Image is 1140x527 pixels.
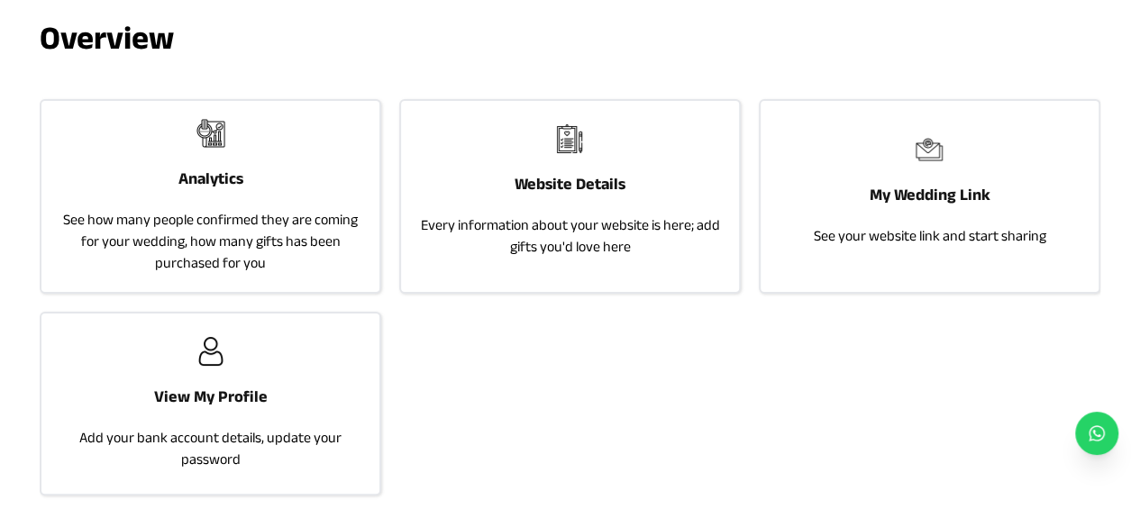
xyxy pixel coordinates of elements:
h3: My Wedding Link [869,182,990,207]
h3: Analytics [178,166,243,191]
img: joyribbons [915,135,944,164]
img: joyribbons [196,337,225,366]
img: joyribbons [555,124,584,153]
a: joyribbonsAnalyticsSee how many people confirmed they are coming for your wedding, how many gifts... [40,99,381,294]
img: joyribbons [196,119,225,148]
p: See how many people confirmed they are coming for your wedding, how many gifts has been purchased... [59,209,361,274]
p: Add your bank account details, update your password [59,427,361,470]
h3: View My Profile [154,384,268,409]
a: joyribbonsView My ProfileAdd your bank account details, update your password [40,312,381,495]
p: Every information about your website is here; add gifts you'd love here [419,214,721,258]
a: joyribbonsWebsite DetailsEvery information about your website is here; add gifts you'd love here [399,99,741,294]
h3: Website Details [515,171,625,196]
a: joyribbonsMy Wedding LinkSee your website link and start sharing [759,99,1100,294]
p: See your website link and start sharing [813,225,1045,247]
h3: Overview [40,20,1099,56]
